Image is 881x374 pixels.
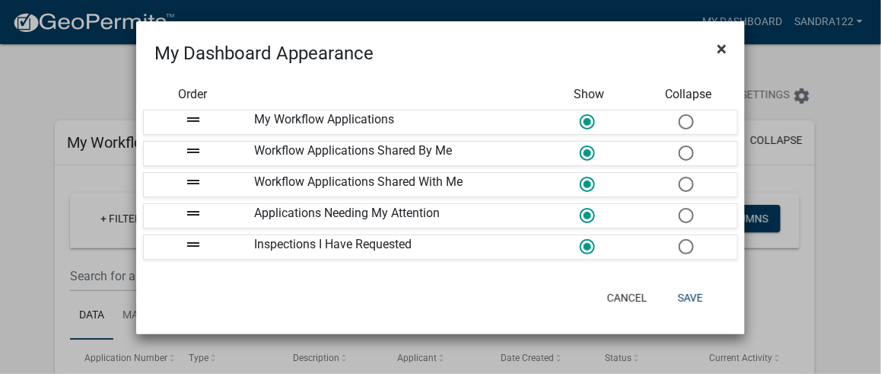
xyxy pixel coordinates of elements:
div: Workflow Applications Shared With Me [243,173,539,197]
i: drag_handle [184,173,202,191]
i: drag_handle [184,235,202,254]
i: drag_handle [184,204,202,222]
button: Cancel [595,284,660,312]
span: × [717,38,727,59]
i: drag_handle [184,142,202,160]
button: Save [666,284,715,312]
i: drag_handle [184,110,202,129]
div: Collapse [639,85,738,104]
div: Show [539,85,638,104]
div: Workflow Applications Shared By Me [243,142,539,165]
div: Order [143,85,242,104]
div: Applications Needing My Attention [243,204,539,228]
div: My Workflow Applications [243,110,539,134]
div: Inspections I Have Requested [243,235,539,259]
button: Close [704,27,739,70]
h4: My Dashboard Appearance [154,40,374,67]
